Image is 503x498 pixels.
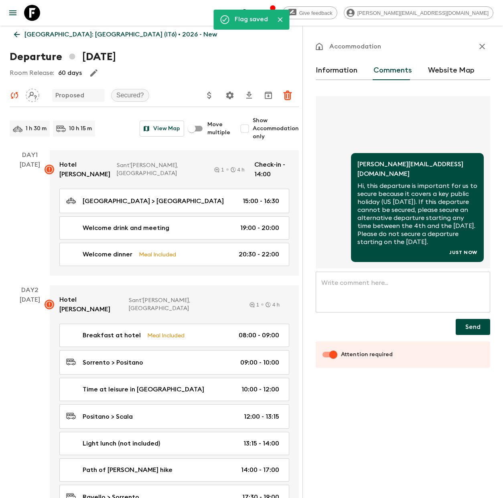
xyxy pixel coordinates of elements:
[243,196,279,206] p: 15:00 - 16:30
[244,412,279,421] p: 12:00 - 13:15
[59,324,289,347] a: Breakfast at hotelMeal Included08:00 - 09:00
[55,91,84,100] p: Proposed
[147,331,185,340] p: Meal Included
[222,87,238,103] button: Settings
[59,216,289,240] a: Welcome drink and meeting19:00 - 20:00
[20,160,40,276] div: [DATE]
[274,14,286,26] button: Close
[58,68,82,78] p: 60 days
[10,26,221,42] a: [GEOGRAPHIC_DATA]: [GEOGRAPHIC_DATA] (IT6) • 2026 - New
[10,150,50,160] p: Day 1
[129,296,239,313] p: Sant'[PERSON_NAME], [GEOGRAPHIC_DATA]
[266,302,280,307] div: 4 h
[116,91,144,100] p: Secured?
[10,68,54,78] p: Room Release:
[59,432,289,455] a: Light lunch (not included)13:15 - 14:00
[240,358,279,367] p: 09:00 - 10:00
[50,150,299,189] a: Hotel [PERSON_NAME]Sant'[PERSON_NAME], [GEOGRAPHIC_DATA]14 hCheck-in - 14:00
[59,378,289,401] a: Time at leisure in [GEOGRAPHIC_DATA]10:00 - 12:00
[295,10,337,16] span: Give feedback
[207,121,230,137] span: Move multiple
[456,319,490,335] button: Send
[329,42,381,51] p: Accommodation
[59,458,289,482] a: Path of [PERSON_NAME] hike14:00 - 17:00
[241,465,279,475] p: 14:00 - 17:00
[83,358,143,367] p: Sorrento > Positano
[26,125,47,133] p: 1 h 30 m
[373,61,412,80] button: Comments
[59,295,122,314] p: Hotel [PERSON_NAME]
[214,167,224,172] div: 1
[83,331,141,340] p: Breakfast at hotel
[449,249,477,256] span: Just now
[83,439,160,448] p: Light lunch (not included)
[260,87,276,103] button: Archive (Completed, Cancelled or Unsynced Departures only)
[117,161,205,177] p: Sant'[PERSON_NAME], [GEOGRAPHIC_DATA]
[59,243,289,266] a: Welcome dinnerMeal Included20:30 - 22:00
[235,12,268,27] div: Flag saved
[282,6,337,19] a: Give feedback
[237,5,254,21] button: search adventures
[254,160,289,179] p: Check-in - 14:00
[59,350,289,375] a: Sorrento > Positano09:00 - 10:00
[249,302,259,307] div: 1
[357,182,477,246] p: Hi, this departure is important for us to secure because it covers a key public holiday (US [DATE...
[83,196,224,206] p: [GEOGRAPHIC_DATA] > [GEOGRAPHIC_DATA]
[26,91,39,97] span: Assign pack leader
[280,87,296,103] button: Delete
[69,125,92,133] p: 10 h 15 m
[24,30,217,39] p: [GEOGRAPHIC_DATA]: [GEOGRAPHIC_DATA] (IT6) • 2026 - New
[10,91,19,100] svg: Unable to sync - Check prices and secured
[353,10,493,16] span: [PERSON_NAME][EMAIL_ADDRESS][DOMAIN_NAME]
[231,167,245,172] div: 4 h
[83,465,172,475] p: Path of [PERSON_NAME] hike
[241,87,257,103] button: Download CSV
[428,61,475,80] button: Website Map
[50,285,299,324] a: Hotel [PERSON_NAME]Sant'[PERSON_NAME], [GEOGRAPHIC_DATA]14 h
[253,117,299,141] span: Show Accommodation only
[240,223,279,233] p: 19:00 - 20:00
[344,6,493,19] div: [PERSON_NAME][EMAIL_ADDRESS][DOMAIN_NAME]
[5,5,21,21] button: menu
[241,385,279,394] p: 10:00 - 12:00
[111,89,149,102] div: Secured?
[201,87,217,103] button: Update Price, Early Bird Discount and Costs
[59,160,110,179] p: Hotel [PERSON_NAME]
[357,159,477,179] p: [PERSON_NAME][EMAIL_ADDRESS][DOMAIN_NAME]
[10,285,50,295] p: Day 2
[239,331,279,340] p: 08:00 - 09:00
[83,250,132,259] p: Welcome dinner
[341,351,393,359] span: Attention required
[243,439,279,448] p: 13:15 - 14:00
[83,223,169,233] p: Welcome drink and meeting
[139,250,176,259] p: Meal Included
[83,385,204,394] p: Time at leisure in [GEOGRAPHIC_DATA]
[239,250,279,259] p: 20:30 - 22:00
[59,189,289,213] a: [GEOGRAPHIC_DATA] > [GEOGRAPHIC_DATA]15:00 - 16:30
[316,61,357,80] button: Information
[83,412,133,421] p: Positano > Scala
[10,49,116,65] h1: Departure [DATE]
[140,121,184,137] button: View Map
[59,404,289,429] a: Positano > Scala12:00 - 13:15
